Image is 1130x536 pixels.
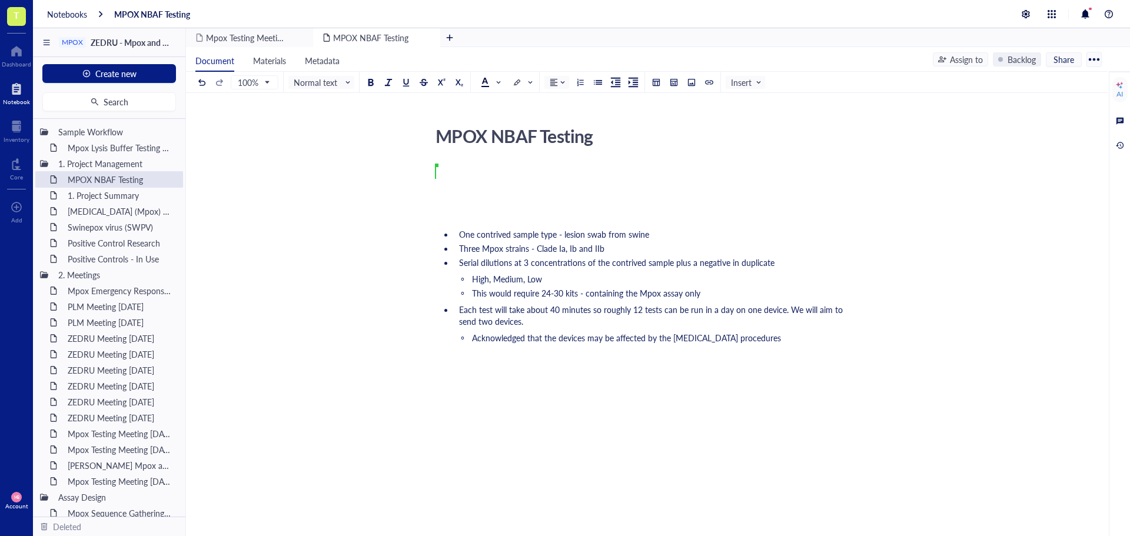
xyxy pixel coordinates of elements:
span: Each test will take about 40 minutes so roughly 12 tests can be run in a day on one device. We wi... [459,304,845,327]
div: Account [5,502,28,510]
div: MPOX NBAF Testing [430,121,849,151]
div: PLM Meeting [DATE] [62,314,178,331]
div: Mpox Emergency Response Plan [DATE] [62,282,178,299]
span: 100% [238,77,269,88]
span: T [14,8,19,22]
div: Mpox Sequence Gathering & Alignment [62,505,178,521]
div: Swinepox virus (SWPV) [62,219,178,235]
span: Metadata [305,55,340,66]
span: Normal text [294,77,351,88]
button: Share [1046,52,1082,66]
div: ZEDRU Meeting [DATE] [62,394,178,410]
button: Create new [42,64,176,83]
a: Dashboard [2,42,31,68]
div: Mpox Testing Meeting [DATE] [62,473,178,490]
div: Positive Controls - In Use [62,251,178,267]
span: Document [195,55,234,66]
div: [PERSON_NAME] Mpox and Swine pox Meeting 2024 [62,457,178,474]
span: Insert [731,77,762,88]
div: ZEDRU Meeting [DATE] [62,378,178,394]
span: This would require 24-30 kits - containing the Mpox assay only [472,287,700,299]
div: Assign to [950,53,983,66]
div: PLM Meeting [DATE] [62,298,178,315]
div: Deleted [53,520,81,533]
div: Inventory [4,136,29,143]
div: AI [1116,89,1123,99]
div: Mpox Lysis Buffer Testing plan [62,139,178,156]
a: Notebook [3,79,30,105]
span: Materials [253,55,286,66]
div: Backlog [1008,53,1036,66]
span: ZEDRU - Mpox and Swinepox [91,36,198,48]
div: Dashboard [2,61,31,68]
span: Serial dilutions at 3 concentrations of the contrived sample plus a negative in duplicate [459,257,775,268]
span: One contrived sample type - lesion swab from swine [459,228,649,240]
div: ZEDRU Meeting [DATE] [62,330,178,347]
div: Mpox Testing Meeting [DATE] [62,441,178,458]
a: Inventory [4,117,29,143]
span: High, Medium, Low [472,273,542,285]
span: MB [14,495,19,500]
div: Sample Workflow [53,124,178,140]
div: 1. Project Management [53,155,178,172]
div: Add [11,217,22,224]
div: Positive Control Research [62,235,178,251]
a: Notebooks [47,9,87,19]
div: [MEDICAL_DATA] (Mpox) virus (MPXV) [62,203,178,219]
div: ZEDRU Meeting [DATE] [62,362,178,378]
div: 1. Project Summary [62,187,178,204]
div: ZEDRU Meeting [DATE] [62,410,178,426]
div: ZEDRU Meeting [DATE] [62,346,178,362]
span: Acknowledged that the devices may be affected by the [MEDICAL_DATA] procedures [472,332,781,344]
div: Core [10,174,23,181]
button: Search [42,92,176,111]
div: Mpox Testing Meeting [DATE] [62,425,178,442]
span: Create new [95,69,137,78]
div: MPOX [62,38,83,46]
span: Three Mpox strains - Clade Ia, Ib and IIb [459,242,604,254]
span: Search [104,97,128,106]
div: 2. Meetings [53,267,178,283]
a: MPOX NBAF Testing [114,9,190,19]
span: Share [1053,54,1074,65]
div: Assay Design [53,489,178,505]
a: Core [10,155,23,181]
div: MPOX NBAF Testing [62,171,178,188]
div: Notebook [3,98,30,105]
